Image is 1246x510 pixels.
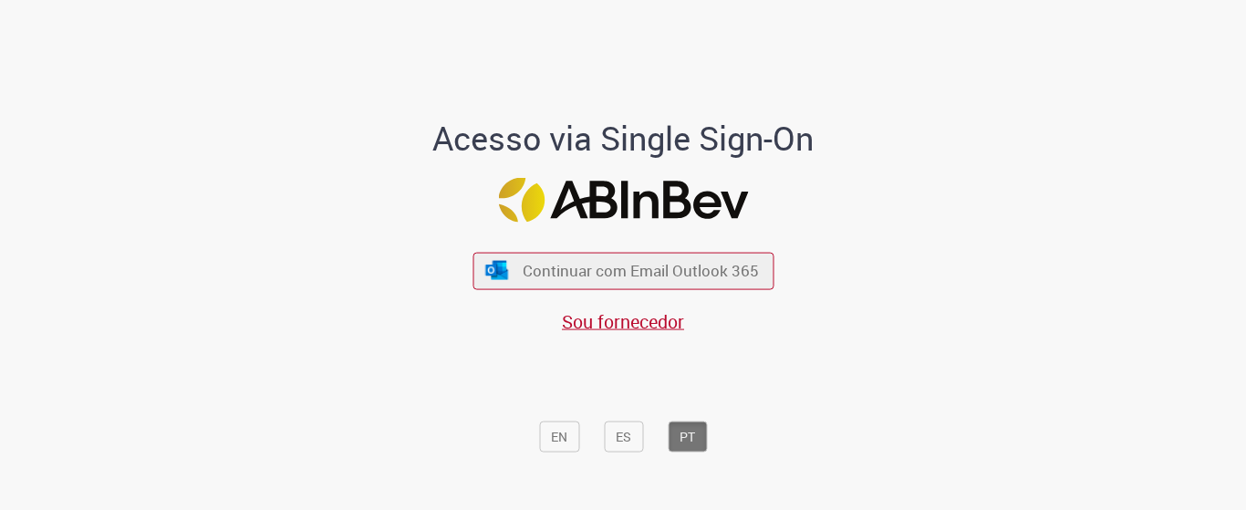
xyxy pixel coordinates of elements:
button: ES [604,421,643,452]
button: ícone Azure/Microsoft 360 Continuar com Email Outlook 365 [472,252,774,289]
span: Continuar com Email Outlook 365 [523,260,759,281]
img: ícone Azure/Microsoft 360 [484,261,510,280]
h1: Acesso via Single Sign-On [370,120,877,156]
img: Logo ABInBev [498,178,748,223]
button: PT [668,421,707,452]
a: Sou fornecedor [562,308,684,333]
button: EN [539,421,579,452]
